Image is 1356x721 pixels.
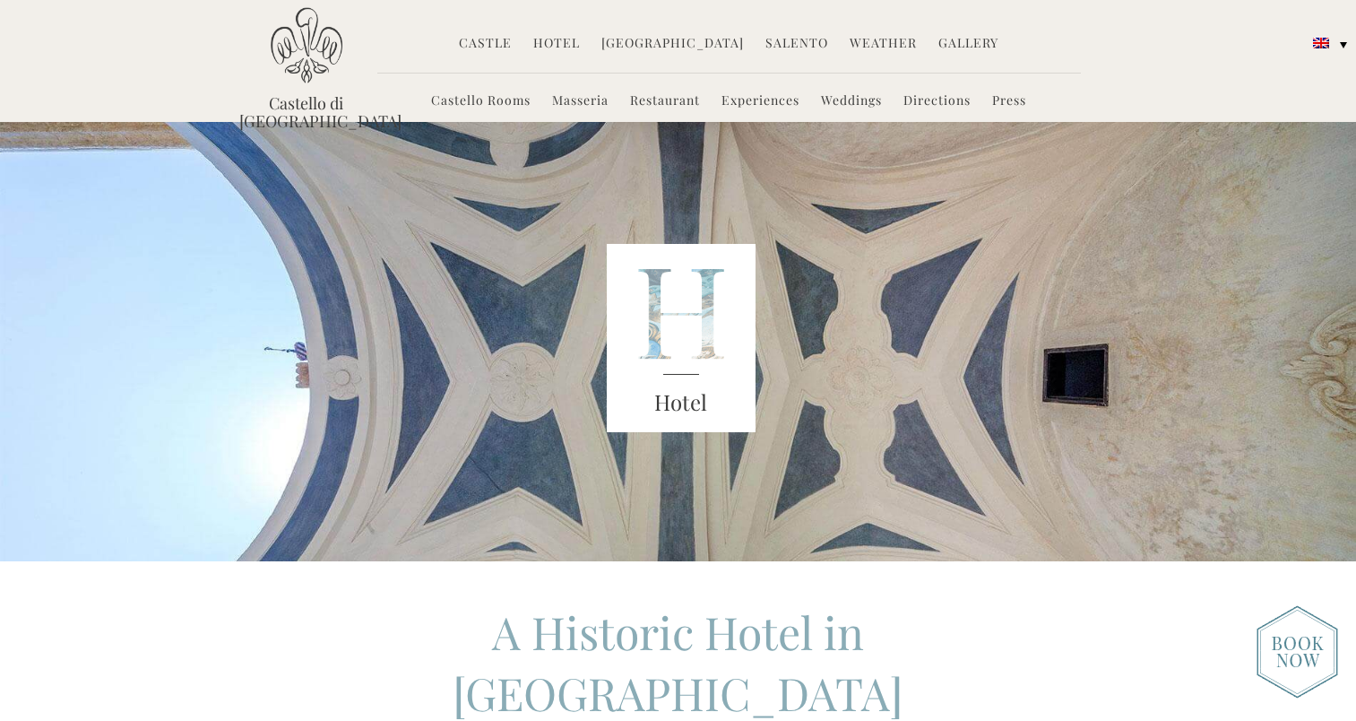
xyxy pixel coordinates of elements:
[903,91,971,112] a: Directions
[850,34,917,55] a: Weather
[821,91,882,112] a: Weddings
[271,7,342,83] img: Castello di Ugento
[607,387,756,419] h3: Hotel
[459,34,512,55] a: Castle
[601,34,744,55] a: [GEOGRAPHIC_DATA]
[552,91,609,112] a: Masseria
[765,34,828,55] a: Salento
[721,91,799,112] a: Experiences
[1257,605,1338,699] img: new-booknow.png
[992,91,1026,112] a: Press
[938,34,998,55] a: Gallery
[431,91,531,112] a: Castello Rooms
[607,244,756,432] img: castello_header_block.png
[630,91,700,112] a: Restaurant
[239,94,374,130] a: Castello di [GEOGRAPHIC_DATA]
[533,34,580,55] a: Hotel
[1313,38,1329,48] img: English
